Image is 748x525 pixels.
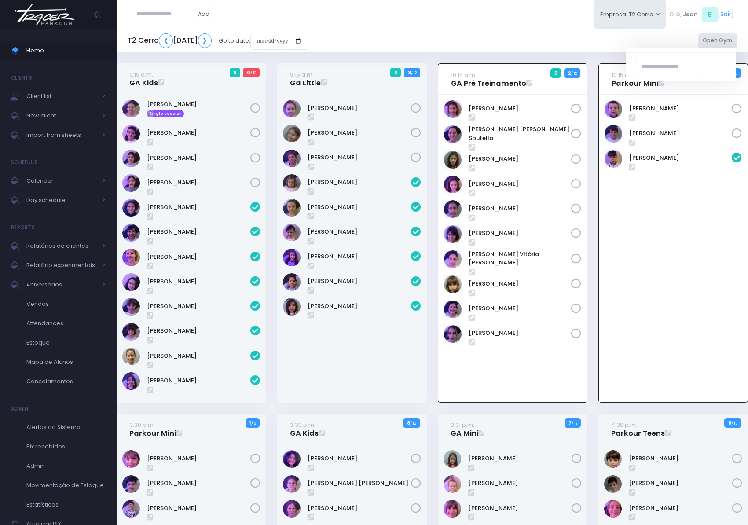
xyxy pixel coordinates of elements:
[290,70,314,79] small: 9:15 a.m.
[629,104,732,113] a: [PERSON_NAME]
[469,279,571,288] a: [PERSON_NAME]
[572,421,577,426] small: / 12
[571,71,577,76] small: / 12
[147,110,184,118] span: Single session
[26,279,97,290] span: Aniversários
[283,500,301,518] img: Julia Consentino Mantesso
[605,150,622,168] img: Theo Cabral
[11,154,37,171] h4: Schedule
[122,174,140,192] img: Olivia Chiesa
[159,33,173,48] a: ❮
[122,199,140,217] img: Ana Beatriz Xavier Roque
[283,150,301,167] img: Isabel Amado
[122,348,140,365] img: Maya Viana
[444,176,462,193] img: Luisa Tomchinsky Montezano
[26,91,97,102] span: Client list
[147,454,250,463] a: [PERSON_NAME]
[550,68,561,78] span: 0
[283,298,301,316] img: Teresa Navarro Cortez
[308,479,411,488] a: [PERSON_NAME] [PERSON_NAME]
[26,45,106,56] span: Home
[682,10,698,19] span: Jean
[410,421,417,426] small: / 13
[122,100,140,117] img: Beatriz Cogo
[702,7,718,22] span: S
[604,450,622,468] img: Antônio Martins Marques
[283,224,301,241] img: Julia Merlino Donadell
[283,249,301,266] img: Manuela Santos
[469,304,571,313] a: [PERSON_NAME]
[308,128,411,137] a: [PERSON_NAME]
[444,250,462,268] img: Maria Vitória Silva Moura
[26,441,106,452] span: Pix recebidos
[122,450,140,468] img: Felipe Cardoso
[26,480,106,491] span: Movimentação de Estoque
[728,419,731,426] strong: 8
[444,325,462,343] img: VIOLETA GIMENEZ VIARD DE AGUIAR
[11,400,29,418] h4: Admin
[308,153,411,162] a: [PERSON_NAME]
[444,475,461,493] img: Helena Marins Padua
[408,69,411,76] strong: 3
[469,180,571,188] a: [PERSON_NAME]
[611,420,665,438] a: 4:30 p.m.Parkour Teens
[147,479,250,488] a: [PERSON_NAME]
[26,195,97,206] span: Day schedule
[698,33,737,48] a: Open Gym
[290,421,315,429] small: 3:30 p.m.
[147,128,250,137] a: [PERSON_NAME]
[11,219,35,236] h4: Reports
[129,70,153,79] small: 9:15 a.m.
[444,225,462,243] img: Malu Bernardes
[308,252,411,261] a: [PERSON_NAME]
[147,100,250,109] a: [PERSON_NAME]
[122,298,140,316] img: Maria Clara Frateschi
[469,250,571,267] a: [PERSON_NAME] Vitória [PERSON_NAME]
[407,419,410,426] strong: 8
[230,68,240,77] span: 8
[390,68,401,77] span: 6
[26,110,97,121] span: New client
[666,4,737,24] div: [ ]
[731,421,738,426] small: / 13
[11,69,32,87] h4: Clients
[468,454,572,463] a: [PERSON_NAME]
[444,151,462,169] img: Julia de Campos Munhoz
[290,420,319,438] a: 3:30 p.m.GA Kids
[250,70,256,76] small: / 12
[629,454,732,463] a: [PERSON_NAME]
[308,277,411,286] a: [PERSON_NAME]
[249,419,251,426] strong: 1
[290,70,321,88] a: 9:15 a.m.Ga Little
[612,71,637,79] small: 10:15 a.m.
[451,421,474,429] small: 3:31 p.m.
[147,154,250,162] a: [PERSON_NAME]
[720,10,731,19] a: Sair
[469,104,571,113] a: [PERSON_NAME]
[451,71,477,79] small: 10:15 a.m.
[122,500,140,518] img: Leonardo Arina Scudeller
[444,100,462,118] img: Alice Oliveira Castro
[122,273,140,291] img: Isabela de Brito Moffa
[605,100,622,118] img: Guilherme Soares Naressi
[283,100,301,117] img: Antonieta Bonna Gobo N Silva
[198,33,212,48] a: ❯
[308,504,411,513] a: [PERSON_NAME]
[147,178,250,187] a: [PERSON_NAME]
[612,70,658,88] a: 10:15 a.m.Parkour Mini
[283,174,301,192] img: Catarina Andrade
[468,479,572,488] a: [PERSON_NAME]
[147,327,250,335] a: [PERSON_NAME]
[122,249,140,266] img: Gabriela Libardi Galesi Bernardo
[604,475,622,493] img: Gabriel Amaral Alves
[568,419,572,426] strong: 7
[604,500,622,518] img: Gabriel Bicalho
[629,129,732,138] a: [PERSON_NAME]
[629,479,732,488] a: [PERSON_NAME]
[147,504,250,513] a: [PERSON_NAME]
[568,70,571,77] strong: 2
[283,199,301,217] img: Isabel Silveira Chulam
[194,7,215,21] a: Add
[147,277,250,286] a: [PERSON_NAME]
[122,125,140,143] img: Clara Guimaraes Kron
